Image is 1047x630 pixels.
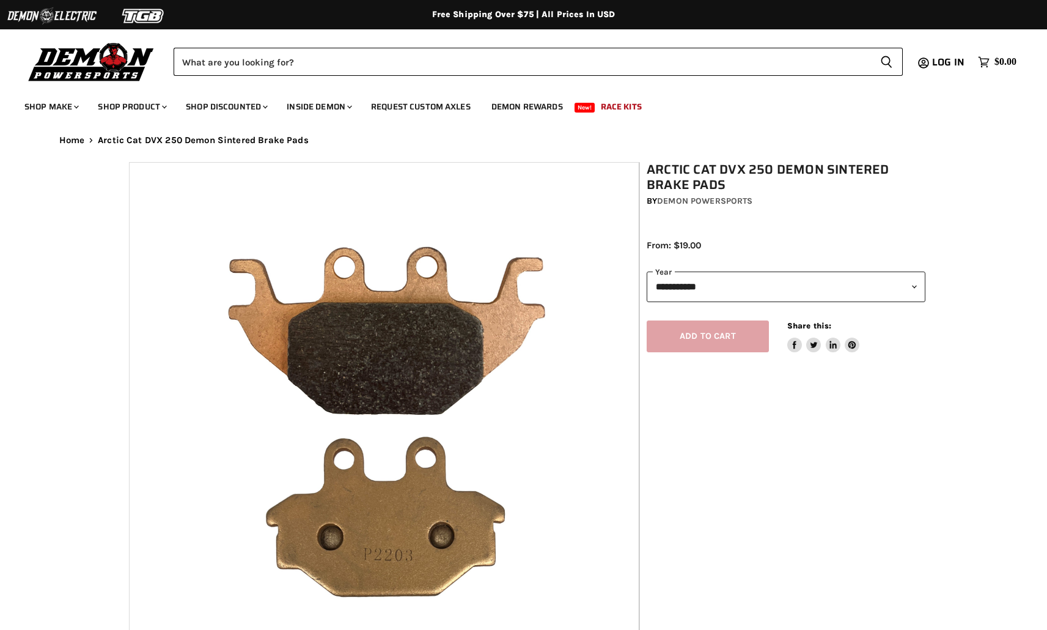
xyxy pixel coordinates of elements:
a: Request Custom Axles [362,94,480,119]
h1: Arctic Cat DVX 250 Demon Sintered Brake Pads [647,162,925,193]
div: Free Shipping Over $75 | All Prices In USD [35,9,1013,20]
nav: Breadcrumbs [35,135,1013,146]
a: Log in [927,57,972,68]
input: Search [174,48,870,76]
span: New! [575,103,595,113]
a: Race Kits [592,94,651,119]
span: Share this: [787,321,831,330]
span: Arctic Cat DVX 250 Demon Sintered Brake Pads [98,135,309,146]
a: $0.00 [972,53,1023,71]
form: Product [174,48,903,76]
img: Demon Powersports [24,40,158,83]
select: year [647,272,925,302]
a: Shop Product [89,94,174,119]
span: Log in [932,54,964,70]
div: by [647,195,925,208]
img: Demon Electric Logo 2 [6,4,98,28]
a: Inside Demon [277,94,359,119]
a: Shop Discounted [177,94,275,119]
span: From: $19.00 [647,240,701,251]
a: Home [59,135,85,146]
span: $0.00 [994,56,1016,68]
img: TGB Logo 2 [98,4,189,28]
a: Demon Powersports [657,196,752,206]
button: Search [870,48,903,76]
ul: Main menu [15,89,1013,119]
a: Demon Rewards [482,94,572,119]
a: Shop Make [15,94,86,119]
aside: Share this: [787,321,860,353]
